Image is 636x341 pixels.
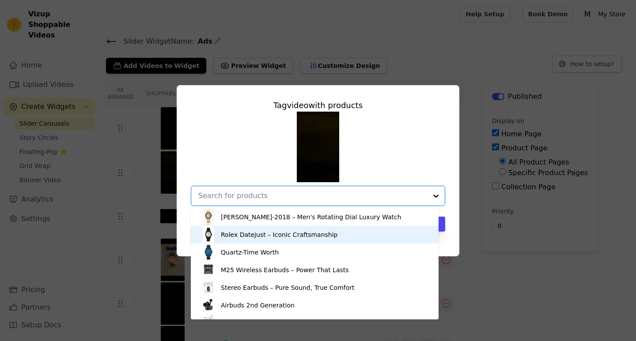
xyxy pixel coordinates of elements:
[221,301,295,310] div: Airbuds 2nd Generation
[200,261,217,279] img: product thumbnail
[221,213,401,221] div: [PERSON_NAME]-2018 – Men's Rotating Dial Luxury Watch
[200,296,217,314] img: product thumbnail
[200,314,217,332] img: product thumbnail
[297,112,339,182] img: reel-preview-j8jiee-n7.myshopify.com-3690849545981903711_76112662356.jpeg
[221,283,355,292] div: Stereo Earbuds – Pure Sound, True Comfort
[221,319,371,327] div: AirPods Pro 2 (2nd Generation) Wireless Earbuds
[200,279,217,296] img: product thumbnail
[191,99,445,112] div: Tag video with products
[221,266,349,274] div: M25 Wireless Earbuds – Power That Lasts
[200,208,217,226] img: product thumbnail
[221,230,337,239] div: Rolex Datejust – Iconic Craftsmanship
[200,244,217,261] img: product thumbnail
[221,248,279,257] div: Quartz-Time Worth
[198,191,427,201] input: Search for products
[200,226,217,244] img: product thumbnail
